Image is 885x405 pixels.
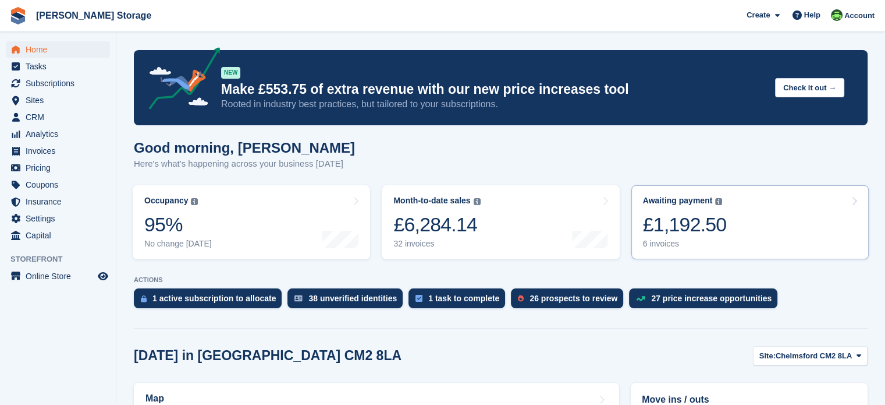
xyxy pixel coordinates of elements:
[651,294,772,303] div: 27 price increase opportunities
[141,295,147,302] img: active_subscription_to_allocate_icon-d502201f5373d7db506a760aba3b589e785aa758c864c3986d89f69b8ff3...
[152,294,276,303] div: 1 active subscription to allocate
[393,196,470,206] div: Month-to-date sales
[26,227,95,244] span: Capital
[294,295,303,302] img: verify_identity-adf6edd0f0f0b5bbfe63781bf79b02c33cf7c696d77639b501bdc392416b5a36.svg
[6,177,110,193] a: menu
[134,348,401,364] h2: [DATE] in [GEOGRAPHIC_DATA] CM2 8LA
[134,288,287,314] a: 1 active subscription to allocate
[26,126,95,142] span: Analytics
[9,7,27,24] img: stora-icon-8386f47178a22dfd0bd8f6a31ec36ba5ce8667c1dd55bd0f319d3a0aa187defe.svg
[10,253,116,265] span: Storefront
[26,193,95,210] span: Insurance
[6,193,110,210] a: menu
[134,157,355,171] p: Here's what's happening across your business [DATE]
[6,268,110,284] a: menu
[145,393,164,404] h2: Map
[382,185,619,259] a: Month-to-date sales £6,284.14 32 invoices
[26,210,95,227] span: Settings
[753,346,868,365] button: Site: Chelmsford CM2 8LA
[308,294,397,303] div: 38 unverified identities
[134,140,355,156] h1: Good morning, [PERSON_NAME]
[428,294,499,303] div: 1 task to complete
[6,160,110,176] a: menu
[26,58,95,75] span: Tasks
[6,126,110,142] a: menu
[631,185,869,259] a: Awaiting payment £1,192.50 6 invoices
[221,98,766,111] p: Rooted in industry best practices, but tailored to your subscriptions.
[26,109,95,125] span: CRM
[393,239,480,249] div: 32 invoices
[804,9,820,21] span: Help
[529,294,617,303] div: 26 prospects to review
[643,196,713,206] div: Awaiting payment
[134,276,868,284] p: ACTIONS
[844,10,875,22] span: Account
[26,268,95,284] span: Online Store
[747,9,770,21] span: Create
[6,210,110,227] a: menu
[518,295,524,302] img: prospect-51fa495bee0391a8d652442698ab0144808aea92771e9ea1ae160a38d050c398.svg
[6,75,110,91] a: menu
[26,75,95,91] span: Subscriptions
[474,198,481,205] img: icon-info-grey-7440780725fd019a000dd9b08b2336e03edf1995a4989e88bcd33f0948082b44.svg
[511,288,629,314] a: 26 prospects to review
[26,160,95,176] span: Pricing
[26,143,95,159] span: Invoices
[636,296,645,301] img: price_increase_opportunities-93ffe204e8149a01c8c9dc8f82e8f89637d9d84a8eef4429ea346261dce0b2c0.svg
[6,227,110,244] a: menu
[26,177,95,193] span: Coupons
[144,196,188,206] div: Occupancy
[6,58,110,75] a: menu
[643,239,727,249] div: 6 invoices
[221,67,240,79] div: NEW
[287,288,408,314] a: 38 unverified identities
[408,288,511,314] a: 1 task to complete
[831,9,843,21] img: Thomas Frary
[96,269,110,283] a: Preview store
[144,239,212,249] div: No change [DATE]
[191,198,198,205] img: icon-info-grey-7440780725fd019a000dd9b08b2336e03edf1995a4989e88bcd33f0948082b44.svg
[26,92,95,108] span: Sites
[776,350,852,362] span: Chelmsford CM2 8LA
[775,78,844,97] button: Check it out →
[759,350,776,362] span: Site:
[643,213,727,237] div: £1,192.50
[139,47,221,114] img: price-adjustments-announcement-icon-8257ccfd72463d97f412b2fc003d46551f7dbcb40ab6d574587a9cd5c0d94...
[31,6,156,25] a: [PERSON_NAME] Storage
[26,41,95,58] span: Home
[629,288,783,314] a: 27 price increase opportunities
[221,81,766,98] p: Make £553.75 of extra revenue with our new price increases tool
[715,198,722,205] img: icon-info-grey-7440780725fd019a000dd9b08b2336e03edf1995a4989e88bcd33f0948082b44.svg
[393,213,480,237] div: £6,284.14
[6,143,110,159] a: menu
[6,41,110,58] a: menu
[6,92,110,108] a: menu
[415,295,422,302] img: task-75834270c22a3079a89374b754ae025e5fb1db73e45f91037f5363f120a921f8.svg
[6,109,110,125] a: menu
[133,185,370,259] a: Occupancy 95% No change [DATE]
[144,213,212,237] div: 95%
